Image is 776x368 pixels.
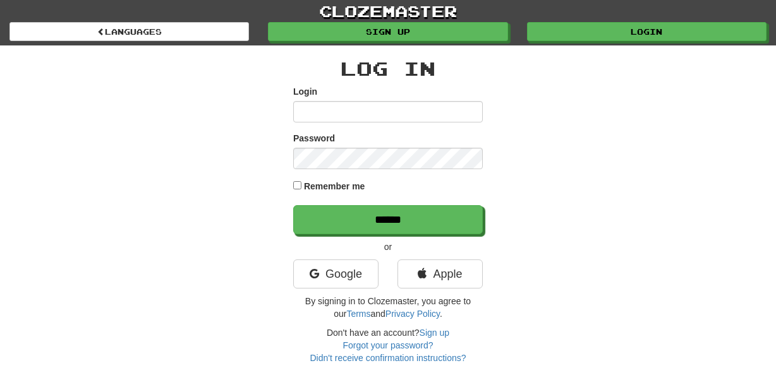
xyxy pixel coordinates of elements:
a: Sign up [420,328,449,338]
a: Privacy Policy [385,309,440,319]
label: Password [293,132,335,145]
a: Login [527,22,767,41]
label: Remember me [304,180,365,193]
a: Didn't receive confirmation instructions? [310,353,466,363]
label: Login [293,85,317,98]
a: Terms [346,309,370,319]
h2: Log In [293,58,483,79]
a: Languages [9,22,249,41]
a: Google [293,259,379,288]
div: Don't have an account? [293,326,483,364]
a: Apple [397,259,483,288]
a: Sign up [268,22,507,41]
a: Forgot your password? [343,340,433,350]
p: or [293,240,483,253]
p: By signing in to Clozemaster, you agree to our and . [293,295,483,320]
